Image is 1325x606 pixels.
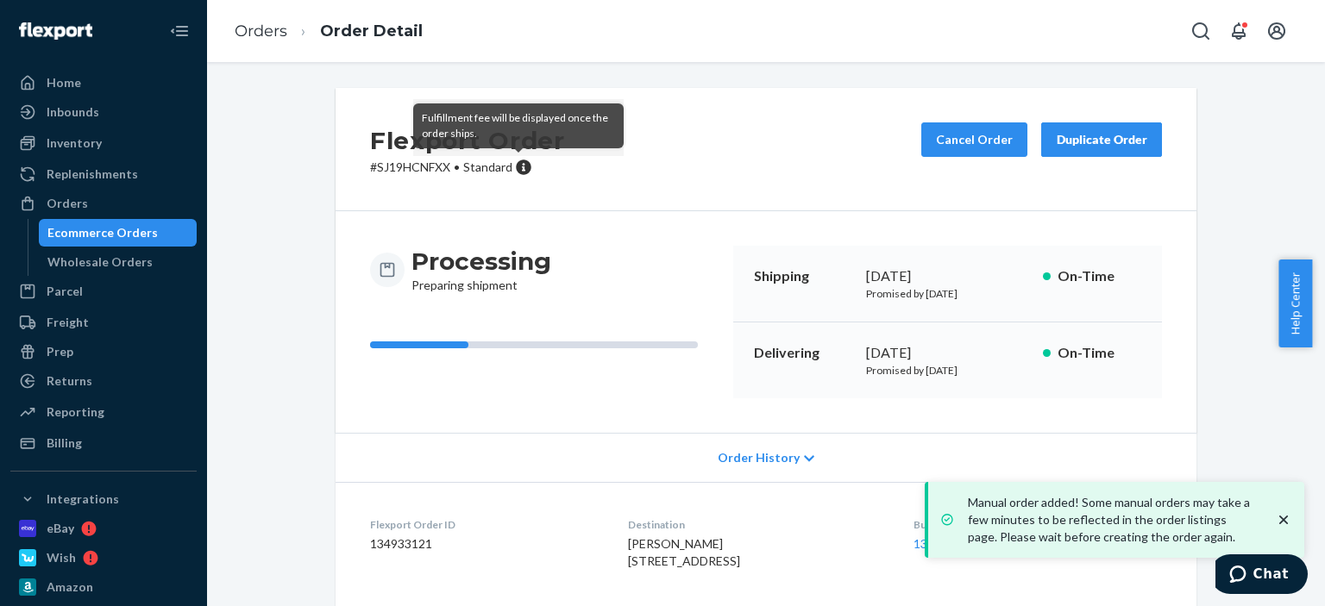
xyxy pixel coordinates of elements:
span: Standard [463,159,512,174]
a: Inbounds [10,98,197,126]
a: eBay [10,515,197,542]
div: Wish [47,549,76,566]
div: Duplicate Order [1056,131,1147,148]
dt: Buyer Order Tracking [914,517,1162,532]
button: Cancel Order [921,122,1027,157]
h2: Flexport Order [370,122,565,159]
div: Home [47,74,81,91]
div: Inbounds [47,103,99,121]
a: Reporting [10,398,197,426]
div: Amazon [47,578,93,596]
ol: breadcrumbs [221,6,436,57]
a: Replenishments [10,160,197,188]
p: # SJ19HCNFXX [370,159,565,176]
div: Orders [47,195,88,212]
div: Returns [47,372,92,390]
iframe: Opens a widget where you can chat to one of our agents [1215,554,1308,597]
div: Integrations [47,490,119,508]
div: Wholesale Orders [47,253,153,271]
dt: Destination [628,517,885,532]
button: Duplicate Order [1041,122,1162,157]
a: Amazon [10,573,197,601]
div: Preparing shipment [411,246,551,294]
div: Ecommerce Orders [47,224,158,241]
p: Delivering [754,343,852,363]
a: Wholesale Orders [39,248,198,276]
button: Open notifications [1221,14,1256,48]
a: Wish [10,544,197,572]
a: Home [10,69,197,97]
div: Fulfillment fee will be displayed once the order ships. [422,110,615,141]
a: Orders [235,22,287,41]
a: Order Detail [320,22,423,41]
button: Integrations [10,485,197,513]
div: Parcel [47,283,83,300]
dt: Flexport Order ID [370,517,600,532]
div: eBay [47,520,74,537]
p: On-Time [1058,343,1141,363]
p: Shipping [754,266,852,286]
div: Inventory [47,134,102,152]
a: 134933121 [914,536,976,551]
img: Flexport logo [19,22,92,40]
a: Billing [10,429,197,457]
div: Billing [47,434,82,452]
p: Promised by [DATE] [866,286,1029,301]
a: Freight [10,309,197,336]
a: Parcel [10,278,197,305]
svg: close toast [1275,511,1292,528]
p: On-Time [1058,266,1141,286]
h3: Processing [411,246,551,277]
div: Replenishments [47,166,138,183]
button: Help Center [1278,259,1312,347]
div: [DATE] [866,343,1029,363]
a: Returns [10,367,197,395]
p: Manual order added! Some manual orders may take a few minutes to be reflected in the order listin... [968,494,1258,546]
p: Promised by [DATE] [866,363,1029,378]
button: Close Navigation [162,14,197,48]
a: Inventory [10,129,197,157]
div: Reporting [47,403,104,421]
a: Orders [10,190,197,217]
a: Prep [10,338,197,365]
a: Ecommerce Orders [39,219,198,247]
span: [PERSON_NAME] [STREET_ADDRESS] [628,536,740,568]
span: • [454,159,460,174]
div: Freight [47,314,89,331]
dd: 134933121 [370,535,600,553]
span: Order History [718,449,800,466]
button: Open account menu [1259,14,1294,48]
div: Prep [47,343,73,360]
button: Open Search Box [1184,14,1218,48]
div: [DATE] [866,266,1029,286]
